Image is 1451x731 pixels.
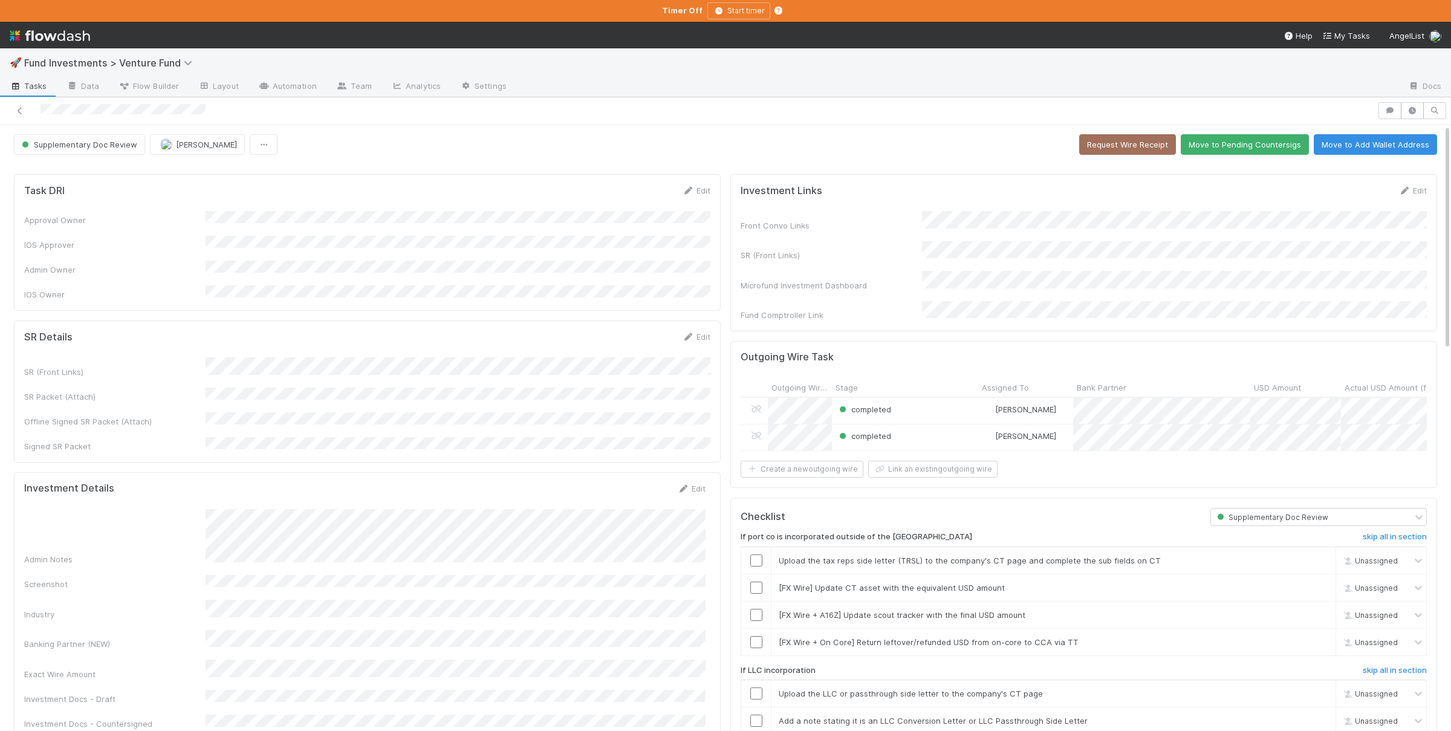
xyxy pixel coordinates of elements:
button: Create a newoutgoing wire [741,461,863,478]
span: Add a note stating it is an LLC Conversion Letter or LLC Passthrough Side Letter [779,716,1088,726]
h5: Task DRI [24,185,65,197]
div: Admin Notes [24,553,206,565]
div: Approval Owner [24,214,206,226]
a: skip all in section [1363,532,1427,547]
span: [PERSON_NAME] [995,431,1056,441]
h6: If port co is incorporated outside of the [GEOGRAPHIC_DATA] [741,532,973,542]
h6: skip all in section [1363,666,1427,675]
span: Upload the tax reps side letter (TRSL) to the company's CT page and complete the sub fields on CT [779,556,1161,565]
span: [FX Wire + A16Z] Update scout tracker with the final USD amount [779,610,1025,620]
div: Signed SR Packet [24,440,206,452]
div: Exact Wire Amount [24,668,206,680]
h6: If LLC incorporation [741,666,816,675]
div: [PERSON_NAME] [983,430,1056,442]
a: Team [326,77,381,97]
a: Docs [1398,77,1451,97]
span: Unassigned [1340,583,1398,592]
img: avatar_c6c9a18c-a1dc-4048-8eac-219674057138.png [984,431,993,441]
div: completed [837,403,891,415]
a: Data [57,77,109,97]
div: IOS Approver [24,239,206,251]
span: [FX Wire] Update CT asset with the equivalent USD amount [779,583,1005,593]
button: Request Wire Receipt [1079,134,1176,155]
button: Link an existingoutgoing wire [868,461,998,478]
span: Unassigned [1340,716,1398,726]
div: Banking Partner (NEW) [24,638,206,650]
a: Analytics [381,77,450,97]
span: Flow Builder [118,80,179,92]
span: Supplementary Doc Review [1215,513,1328,522]
span: 🚀 [10,57,22,68]
a: My Tasks [1322,30,1370,42]
a: Flow Builder [109,77,189,97]
div: Screenshot [24,578,206,590]
a: Edit [682,186,710,195]
span: My Tasks [1322,31,1370,41]
h5: Outgoing Wire Task [741,351,834,363]
a: Edit [1398,186,1427,195]
div: Investment Docs - Draft [24,693,206,705]
h5: Checklist [741,511,785,523]
span: Fund Investments > Venture Fund [24,57,198,69]
div: Help [1284,30,1313,42]
button: [PERSON_NAME] [150,134,245,155]
a: Automation [248,77,326,97]
span: Unassigned [1340,556,1398,565]
span: Assigned To [982,382,1029,394]
a: skip all in section [1363,666,1427,680]
div: Investment Docs - Countersigned [24,718,206,730]
div: Microfund Investment Dashboard [741,279,922,291]
span: Unassigned [1340,637,1398,646]
span: Outgoing Wire ID [771,382,829,394]
span: [FX Wire + On Core] Return leftover/refunded USD from on-core to CCA via TT [779,637,1079,647]
a: Layout [189,77,248,97]
img: avatar_55b415e2-df6a-4422-95b4-4512075a58f2.png [1429,30,1441,42]
span: Unassigned [1340,689,1398,698]
button: Move to Pending Countersigs [1181,134,1309,155]
img: avatar_c6c9a18c-a1dc-4048-8eac-219674057138.png [984,404,993,414]
button: Supplementary Doc Review [14,134,145,155]
span: USD Amount [1254,382,1301,394]
button: Start timer [707,2,770,19]
div: Admin Owner [24,264,206,276]
a: Edit [677,484,706,493]
div: Offline Signed SR Packet (Attach) [24,415,206,427]
span: Unassigned [1340,610,1398,619]
span: [PERSON_NAME] [995,404,1056,414]
a: Settings [450,77,516,97]
div: Fund Comptroller Link [741,309,922,321]
span: Stage [836,382,858,394]
div: SR (Front Links) [24,366,206,378]
div: IOS Owner [24,288,206,301]
button: Move to Add Wallet Address [1314,134,1437,155]
span: completed [837,431,891,441]
span: AngelList [1389,31,1424,41]
span: Upload the LLC or passthrough side letter to the company's CT page [779,689,1043,698]
span: [PERSON_NAME] [176,140,237,149]
span: Tasks [10,80,47,92]
h5: Investment Details [24,482,114,495]
div: SR (Front Links) [741,249,922,261]
span: Bank Partner [1077,382,1126,394]
div: Industry [24,608,206,620]
div: Front Convo Links [741,219,922,232]
div: completed [837,430,891,442]
h6: skip all in section [1363,532,1427,542]
img: avatar_d2b43477-63dc-4e62-be5b-6fdd450c05a1.png [160,138,172,151]
h5: Investment Links [741,185,822,197]
span: Supplementary Doc Review [19,140,137,149]
img: logo-inverted-e16ddd16eac7371096b0.svg [10,25,90,46]
div: SR Packet (Attach) [24,391,206,403]
h5: SR Details [24,331,73,343]
div: [PERSON_NAME] [983,403,1056,415]
a: Edit [682,332,710,342]
strong: Timer Off [662,5,703,15]
span: completed [837,404,891,414]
